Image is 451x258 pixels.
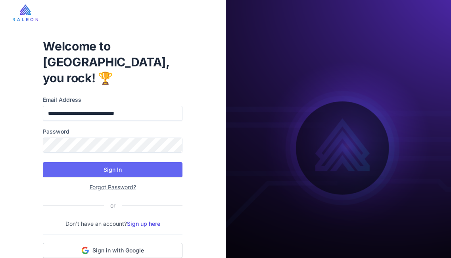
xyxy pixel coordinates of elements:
[43,162,182,177] button: Sign In
[104,201,122,210] div: or
[127,220,160,227] a: Sign up here
[43,219,182,228] p: Don't have an account?
[43,38,182,86] h1: Welcome to [GEOGRAPHIC_DATA], you rock! 🏆
[92,246,144,254] span: Sign in with Google
[90,184,136,190] a: Forgot Password?
[43,95,182,104] label: Email Address
[43,127,182,136] label: Password
[13,4,38,21] img: raleon-logo-whitebg.9aac0268.jpg
[43,243,182,258] button: Sign in with Google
